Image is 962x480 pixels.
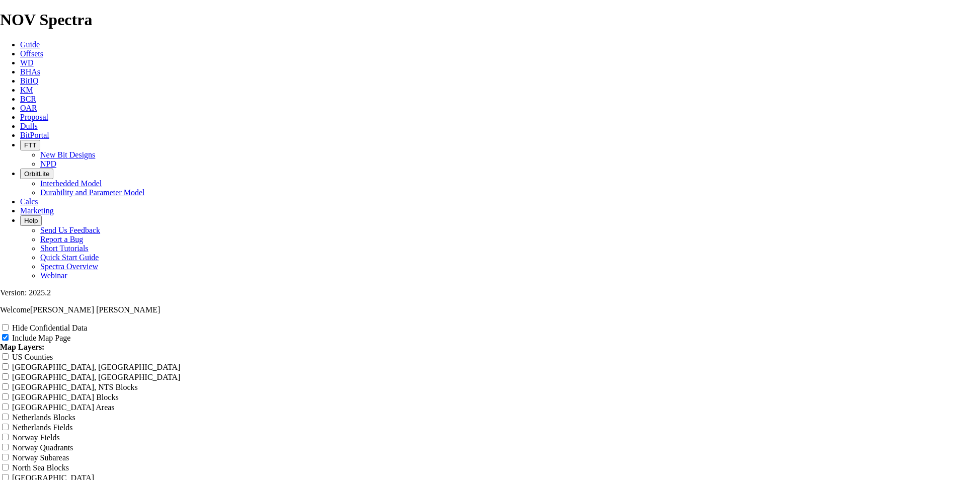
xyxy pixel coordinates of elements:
label: Netherlands Blocks [12,413,75,422]
label: [GEOGRAPHIC_DATA], [GEOGRAPHIC_DATA] [12,363,180,371]
a: KM [20,86,33,94]
label: US Counties [12,353,53,361]
label: Norway Quadrants [12,443,73,452]
label: [GEOGRAPHIC_DATA] Areas [12,403,115,412]
a: Proposal [20,113,48,121]
a: BCR [20,95,36,103]
button: Help [20,215,42,226]
label: Include Map Page [12,334,70,342]
button: OrbitLite [20,169,53,179]
span: [PERSON_NAME] [PERSON_NAME] [30,305,160,314]
label: Norway Fields [12,433,60,442]
label: [GEOGRAPHIC_DATA], [GEOGRAPHIC_DATA] [12,373,180,381]
span: Help [24,217,38,224]
a: Report a Bug [40,235,83,244]
a: Send Us Feedback [40,226,100,234]
a: Calcs [20,197,38,206]
a: Offsets [20,49,43,58]
label: Hide Confidential Data [12,324,87,332]
a: WD [20,58,34,67]
span: OrbitLite [24,170,49,178]
a: Marketing [20,206,54,215]
span: FTT [24,141,36,149]
a: Quick Start Guide [40,253,99,262]
a: Interbedded Model [40,179,102,188]
a: BHAs [20,67,40,76]
a: OAR [20,104,37,112]
a: New Bit Designs [40,150,95,159]
a: Dulls [20,122,38,130]
label: [GEOGRAPHIC_DATA] Blocks [12,393,119,402]
label: [GEOGRAPHIC_DATA], NTS Blocks [12,383,138,391]
a: Durability and Parameter Model [40,188,145,197]
a: BitPortal [20,131,49,139]
button: FTT [20,140,40,150]
a: Short Tutorials [40,244,89,253]
a: NPD [40,159,56,168]
label: North Sea Blocks [12,463,69,472]
a: Guide [20,40,40,49]
label: Norway Subareas [12,453,69,462]
a: Spectra Overview [40,262,98,271]
a: BitIQ [20,76,38,85]
a: Webinar [40,271,67,280]
label: Netherlands Fields [12,423,72,432]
